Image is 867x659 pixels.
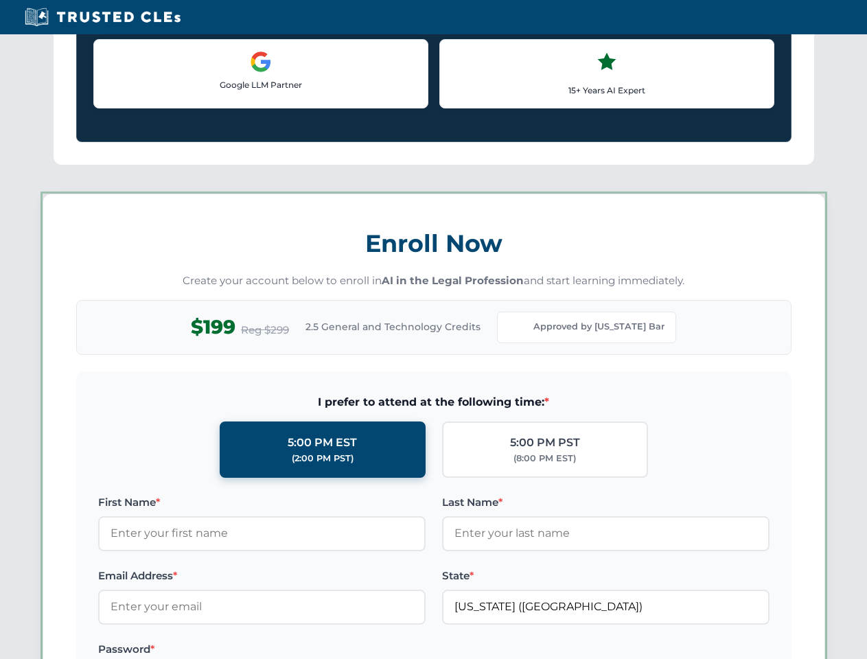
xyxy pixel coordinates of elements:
[76,222,791,265] h3: Enroll Now
[241,322,289,338] span: Reg $299
[292,452,354,465] div: (2:00 PM PST)
[98,516,426,551] input: Enter your first name
[98,494,426,511] label: First Name
[509,318,528,337] img: Florida Bar
[21,7,185,27] img: Trusted CLEs
[98,641,426,658] label: Password
[513,452,576,465] div: (8:00 PM EST)
[76,273,791,289] p: Create your account below to enroll in and start learning immediately.
[442,494,770,511] label: Last Name
[442,590,770,624] input: Florida (FL)
[442,568,770,584] label: State
[451,84,763,97] p: 15+ Years AI Expert
[250,51,272,73] img: Google
[305,319,481,334] span: 2.5 General and Technology Credits
[288,434,357,452] div: 5:00 PM EST
[98,590,426,624] input: Enter your email
[442,516,770,551] input: Enter your last name
[105,78,417,91] p: Google LLM Partner
[382,274,524,287] strong: AI in the Legal Profession
[191,312,235,343] span: $199
[98,393,770,411] span: I prefer to attend at the following time:
[510,434,580,452] div: 5:00 PM PST
[533,320,664,334] span: Approved by [US_STATE] Bar
[98,568,426,584] label: Email Address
